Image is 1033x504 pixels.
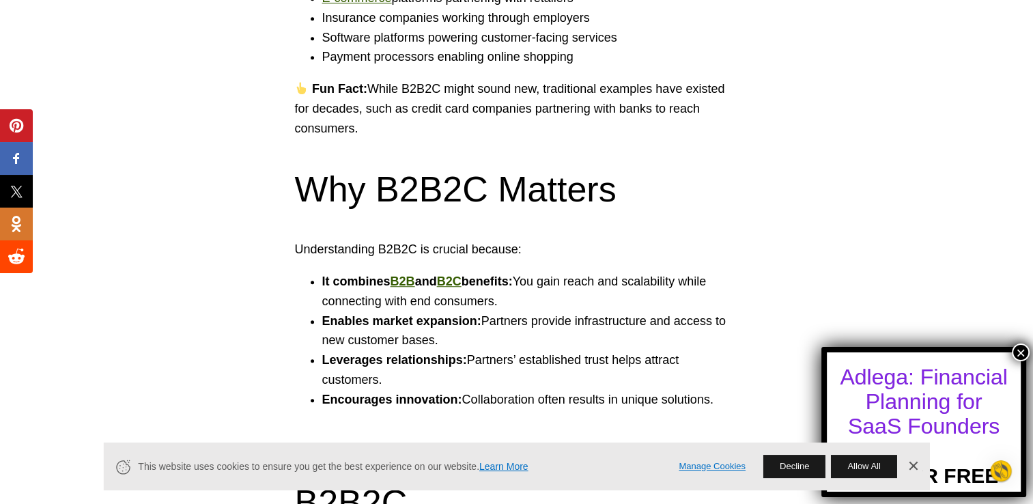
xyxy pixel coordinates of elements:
li: Insurance companies working through employers [322,8,739,28]
p: While B2B2C might sound new, traditional examples have existed for decades, such as credit card c... [295,79,739,138]
li: You gain reach and scalability while connecting with end consumers. [322,272,739,311]
li: Software platforms powering customer-facing services [322,28,739,48]
a: B2B [391,275,415,288]
a: Learn More [479,461,528,472]
h2: Why B2B2C Matters [295,168,739,210]
li: Collaboration often results in unique solutions. [322,390,739,410]
strong: Fun Fact: [312,82,367,96]
a: Dismiss Banner [903,456,923,477]
a: TRY FOR FREE [849,441,998,488]
strong: Encourages innovation: [322,393,462,406]
a: B2C [437,275,462,288]
button: Close [1012,344,1030,361]
svg: Cookie Icon [114,458,131,475]
p: Understanding B2B2C is crucial because: [295,240,739,260]
strong: It combines and benefits: [322,275,513,288]
strong: Leverages relationships: [322,353,467,367]
strong: Enables market expansion: [322,314,481,328]
li: Partners’ established trust helps attract customers. [322,350,739,390]
img: 👆 [296,82,308,94]
div: Adlega: Financial Planning for SaaS Founders [839,365,1008,438]
a: Manage Cookies [679,460,746,474]
li: Payment processors enabling online shopping [322,47,739,67]
li: Partners provide infrastructure and access to new customer bases. [322,311,739,351]
button: Allow All [831,455,896,478]
span: This website uses cookies to ensure you get the best experience on our website. [138,460,660,474]
button: Decline [763,455,825,478]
